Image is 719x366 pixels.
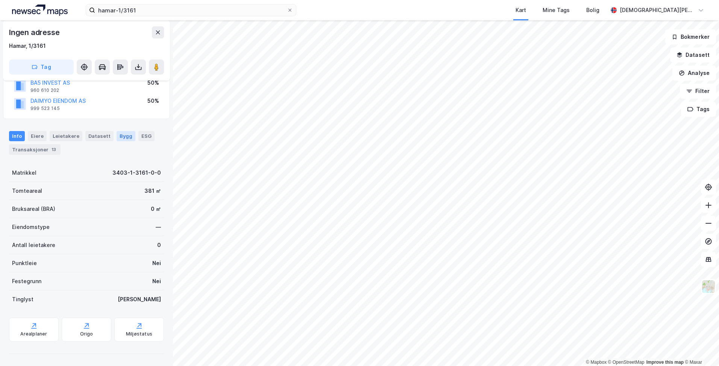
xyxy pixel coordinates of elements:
div: Bygg [117,131,135,141]
div: — [156,223,161,232]
div: 50% [147,96,159,105]
div: Bruksareal (BRA) [12,204,55,213]
div: Info [9,131,25,141]
div: Datasett [85,131,114,141]
div: Eiere [28,131,47,141]
div: 50% [147,78,159,87]
div: 0 ㎡ [151,204,161,213]
button: Filter [680,84,716,99]
button: Datasett [670,47,716,63]
div: Bolig [586,6,599,15]
div: Ingen adresse [9,26,61,38]
button: Bokmerker [665,29,716,44]
iframe: Chat Widget [681,330,719,366]
div: Tomteareal [12,186,42,195]
div: Eiendomstype [12,223,50,232]
div: Tinglyst [12,295,33,304]
img: logo.a4113a55bc3d86da70a041830d287a7e.svg [12,5,68,16]
div: Festegrunn [12,277,41,286]
div: Origo [80,331,93,337]
div: 0 [157,241,161,250]
button: Tags [681,102,716,117]
div: Nei [152,277,161,286]
div: Miljøstatus [126,331,152,337]
div: 13 [50,146,58,153]
div: ESG [138,131,155,141]
div: Transaksjoner [9,144,61,155]
div: Mine Tags [543,6,570,15]
div: Matrikkel [12,168,36,177]
button: Analyse [672,66,716,81]
div: Antall leietakere [12,241,55,250]
div: [DEMOGRAPHIC_DATA][PERSON_NAME] [620,6,695,15]
div: Arealplaner [20,331,47,337]
div: Hamar, 1/3161 [9,41,46,50]
input: Søk på adresse, matrikkel, gårdeiere, leietakere eller personer [95,5,287,16]
a: OpenStreetMap [608,360,645,365]
a: Mapbox [586,360,607,365]
div: [PERSON_NAME] [118,295,161,304]
div: 3403-1-3161-0-0 [112,168,161,177]
div: 381 ㎡ [144,186,161,195]
a: Improve this map [646,360,684,365]
img: Z [701,279,716,294]
div: Leietakere [50,131,82,141]
div: Nei [152,259,161,268]
div: Kart [516,6,526,15]
button: Tag [9,59,74,75]
div: Punktleie [12,259,37,268]
div: 999 523 145 [30,105,60,111]
div: Kontrollprogram for chat [681,330,719,366]
div: 960 610 202 [30,87,59,93]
